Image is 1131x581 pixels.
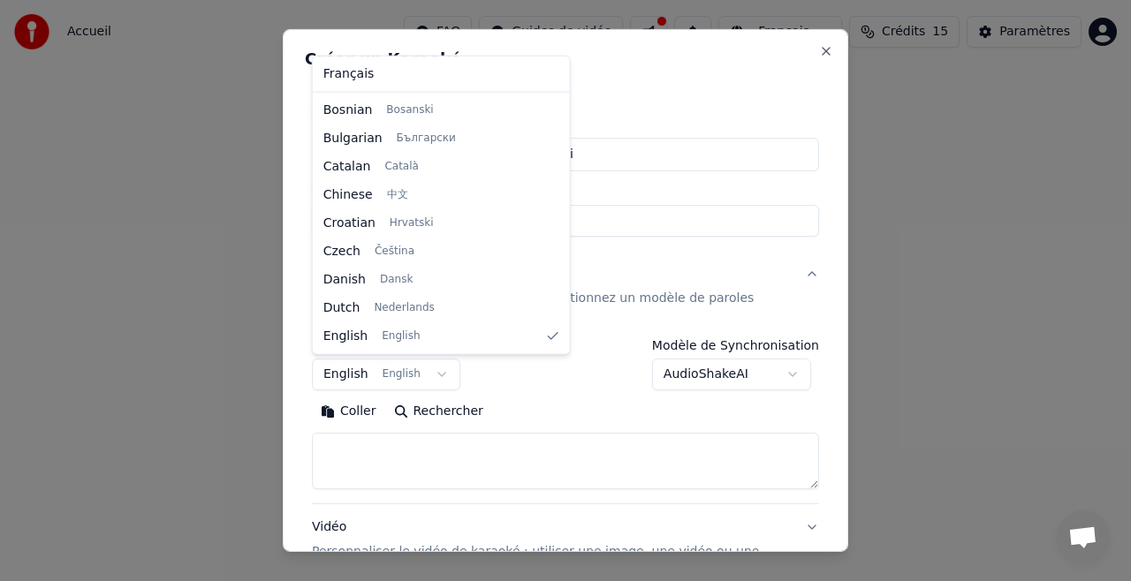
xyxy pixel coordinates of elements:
span: Català [384,160,418,174]
span: Croatian [323,215,376,232]
span: Danish [323,270,366,288]
span: Czech [323,242,361,260]
span: Bosanski [386,103,433,117]
span: Bulgarian [323,130,383,147]
span: Français [323,65,375,83]
span: Chinese [323,186,373,204]
span: Bosnian [323,102,373,119]
span: Hrvatski [390,216,434,230]
span: 中文 [387,188,408,202]
span: English [382,328,420,343]
span: Čeština [375,244,414,258]
span: English [323,327,368,344]
span: Български [397,132,456,146]
span: Dansk [380,272,413,286]
span: Catalan [323,158,371,176]
span: Nederlands [374,300,434,314]
span: Dutch [323,298,361,316]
